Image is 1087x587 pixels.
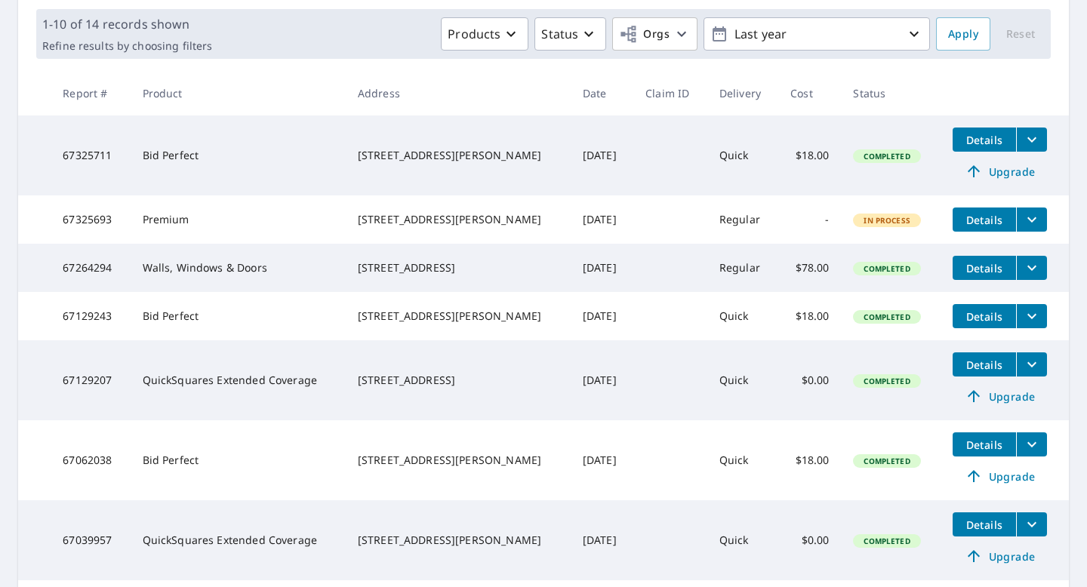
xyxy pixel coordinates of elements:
td: $78.00 [778,244,841,292]
td: - [778,195,841,244]
td: Quick [707,420,778,500]
td: 67062038 [51,420,130,500]
td: $0.00 [778,500,841,580]
div: [STREET_ADDRESS][PERSON_NAME] [358,309,559,324]
p: 1-10 of 14 records shown [42,15,212,33]
span: Details [962,261,1007,275]
p: Refine results by choosing filters [42,39,212,53]
button: Status [534,17,606,51]
button: detailsBtn-67062038 [953,432,1016,456]
span: Details [962,133,1007,147]
a: Upgrade [953,464,1047,488]
td: $0.00 [778,340,841,420]
p: Products [448,25,500,43]
td: Premium [131,195,346,244]
td: [DATE] [571,420,633,500]
a: Upgrade [953,384,1047,408]
th: Cost [778,71,841,115]
button: detailsBtn-67325693 [953,207,1016,232]
button: filesDropdownBtn-67325693 [1016,207,1047,232]
td: Bid Perfect [131,115,346,195]
p: Last year [728,21,905,48]
td: 67264294 [51,244,130,292]
th: Address [346,71,571,115]
button: Last year [704,17,930,51]
div: [STREET_ADDRESS][PERSON_NAME] [358,453,559,468]
td: 67039957 [51,500,130,580]
button: Products [441,17,528,51]
button: filesDropdownBtn-67264294 [1016,256,1047,280]
button: filesDropdownBtn-67129243 [1016,304,1047,328]
th: Date [571,71,633,115]
th: Delivery [707,71,778,115]
th: Product [131,71,346,115]
td: $18.00 [778,420,841,500]
span: Details [962,358,1007,372]
span: Completed [855,376,919,386]
div: [STREET_ADDRESS][PERSON_NAME] [358,212,559,227]
td: [DATE] [571,340,633,420]
td: [DATE] [571,500,633,580]
a: Upgrade [953,159,1047,183]
span: Completed [855,536,919,546]
td: [DATE] [571,244,633,292]
div: [STREET_ADDRESS][PERSON_NAME] [358,533,559,548]
div: [STREET_ADDRESS][PERSON_NAME] [358,148,559,163]
td: 67129243 [51,292,130,340]
td: [DATE] [571,115,633,195]
th: Report # [51,71,130,115]
td: QuickSquares Extended Coverage [131,340,346,420]
span: Details [962,309,1007,324]
td: Walls, Windows & Doors [131,244,346,292]
span: Completed [855,456,919,466]
button: Orgs [612,17,697,51]
td: Quick [707,340,778,420]
td: Bid Perfect [131,420,346,500]
th: Status [841,71,941,115]
td: Bid Perfect [131,292,346,340]
td: 67325711 [51,115,130,195]
span: In Process [855,215,919,226]
span: Completed [855,151,919,161]
button: filesDropdownBtn-67039957 [1016,512,1047,536]
td: Quick [707,292,778,340]
div: [STREET_ADDRESS] [358,373,559,388]
td: QuickSquares Extended Coverage [131,500,346,580]
span: Details [962,518,1007,532]
span: Upgrade [962,547,1038,565]
span: Apply [948,25,978,44]
span: Orgs [619,25,670,44]
span: Completed [855,263,919,274]
td: $18.00 [778,115,841,195]
span: Details [962,213,1007,227]
button: filesDropdownBtn-67062038 [1016,432,1047,456]
span: Details [962,438,1007,452]
button: Apply [936,17,990,51]
td: Quick [707,115,778,195]
button: detailsBtn-67325711 [953,128,1016,152]
a: Upgrade [953,544,1047,568]
button: detailsBtn-67129243 [953,304,1016,328]
td: 67325693 [51,195,130,244]
th: Claim ID [633,71,707,115]
div: [STREET_ADDRESS] [358,260,559,275]
td: [DATE] [571,195,633,244]
td: $18.00 [778,292,841,340]
td: Regular [707,195,778,244]
td: Quick [707,500,778,580]
span: Completed [855,312,919,322]
span: Upgrade [962,387,1038,405]
button: filesDropdownBtn-67325711 [1016,128,1047,152]
p: Status [541,25,578,43]
td: 67129207 [51,340,130,420]
td: Regular [707,244,778,292]
button: detailsBtn-67264294 [953,256,1016,280]
span: Upgrade [962,467,1038,485]
span: Upgrade [962,162,1038,180]
td: [DATE] [571,292,633,340]
button: detailsBtn-67039957 [953,512,1016,536]
button: filesDropdownBtn-67129207 [1016,352,1047,376]
button: detailsBtn-67129207 [953,352,1016,376]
